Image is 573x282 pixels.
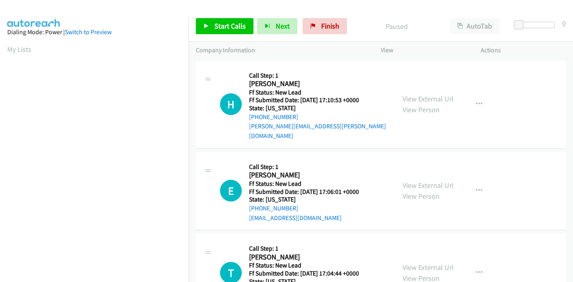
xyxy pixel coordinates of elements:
[220,93,242,115] h1: H
[403,263,454,272] a: View External Url
[7,45,31,54] a: My Lists
[450,18,500,34] button: AutoTab
[249,253,369,262] h2: [PERSON_NAME]
[249,214,342,222] a: [EMAIL_ADDRESS][DOMAIN_NAME]
[249,171,369,180] h2: [PERSON_NAME]
[249,163,369,171] h5: Call Step: 1
[249,270,369,278] h5: Ff Submitted Date: [DATE] 17:04:44 +0000
[214,21,246,31] span: Start Calls
[65,28,112,36] a: Switch to Preview
[321,21,339,31] span: Finish
[220,93,242,115] div: The call is yet to be attempted
[249,89,388,97] h5: Ff Status: New Lead
[7,27,181,37] div: Dialing Mode: Power |
[249,122,386,140] a: [PERSON_NAME][EMAIL_ADDRESS][PERSON_NAME][DOMAIN_NAME]
[403,94,454,103] a: View External Url
[249,245,369,253] h5: Call Step: 1
[249,180,369,188] h5: Ff Status: New Lead
[220,180,242,202] h1: E
[249,261,369,270] h5: Ff Status: New Lead
[249,204,298,212] a: [PHONE_NUMBER]
[518,22,555,28] div: Delay between calls (in seconds)
[403,105,440,114] a: View Person
[220,180,242,202] div: The call is yet to be attempted
[358,21,435,32] p: Paused
[249,188,369,196] h5: Ff Submitted Date: [DATE] 17:06:01 +0000
[249,79,369,89] h2: [PERSON_NAME]
[249,113,298,121] a: [PHONE_NUMBER]
[403,181,454,190] a: View External Url
[249,96,388,104] h5: Ff Submitted Date: [DATE] 17:10:53 +0000
[249,104,388,112] h5: State: [US_STATE]
[257,18,297,34] button: Next
[276,21,290,31] span: Next
[481,45,566,55] p: Actions
[303,18,347,34] a: Finish
[403,191,440,201] a: View Person
[196,45,366,55] p: Company Information
[249,72,388,80] h5: Call Step: 1
[196,18,253,34] a: Start Calls
[381,45,466,55] p: View
[562,18,566,29] div: 0
[249,196,369,204] h5: State: [US_STATE]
